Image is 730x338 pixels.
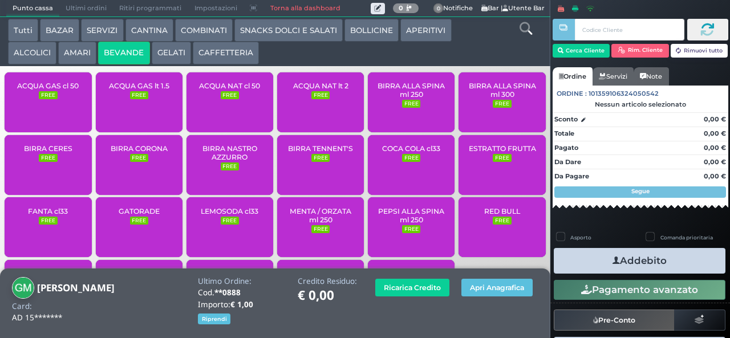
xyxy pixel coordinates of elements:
button: APERITIVI [400,19,451,42]
b: [PERSON_NAME] [37,281,115,294]
strong: 0,00 € [704,144,726,152]
b: € 1,00 [230,299,253,310]
span: 101359106324050542 [589,89,659,99]
button: SERVIZI [81,19,123,42]
button: SNACKS DOLCI E SALATI [234,19,343,42]
div: Nessun articolo selezionato [553,100,728,108]
button: Ricarica Credito [375,279,449,296]
button: CANTINA [125,19,173,42]
a: Servizi [593,67,634,85]
strong: Totale [554,129,574,137]
button: Addebito [554,248,725,274]
span: Ritiri programmati [113,1,188,17]
small: FREE [311,154,330,162]
small: FREE [402,225,420,233]
small: FREE [402,154,420,162]
span: ACQUA NAT lt 2 [293,82,348,90]
h4: Credito Residuo: [298,277,357,286]
span: FANTA cl33 [28,207,68,215]
a: Note [634,67,668,85]
a: Torna alla dashboard [263,1,346,17]
span: Punto cassa [6,1,59,17]
button: Pagamento avanzato [554,280,725,299]
button: COMBINATI [175,19,233,42]
h1: € 0,00 [298,288,357,303]
small: FREE [130,154,148,162]
small: FREE [39,91,57,99]
span: Impostazioni [188,1,244,17]
span: PEPSI ALLA SPINA ml 250 [378,207,445,224]
button: GELATI [152,42,191,64]
small: FREE [221,217,239,225]
button: Rimuovi tutto [671,44,728,58]
button: Rim. Cliente [611,44,669,58]
span: BIRRA TENNENT'S [288,144,353,153]
small: FREE [402,100,420,108]
small: FREE [39,154,57,162]
label: Asporto [570,234,591,241]
h4: Ultimo Ordine: [198,277,286,286]
span: GATORADE [119,207,160,215]
button: CAFFETTERIA [193,42,259,64]
button: BOLLICINE [344,19,399,42]
strong: 0,00 € [704,158,726,166]
small: FREE [311,225,330,233]
button: BEVANDE [98,42,149,64]
span: ACQUA NAT cl 50 [199,82,260,90]
img: GIANNI MARGARI [12,277,34,299]
span: Ultimi ordini [59,1,113,17]
small: FREE [493,100,511,108]
h4: Card: [12,302,32,311]
span: BIRRA CERES [24,144,72,153]
span: BIRRA CORONA [111,144,168,153]
span: Ordine : [557,89,587,99]
button: AMARI [58,42,96,64]
button: ALCOLICI [8,42,56,64]
h4: Cod. [198,288,286,297]
strong: Da Pagare [554,172,589,180]
span: 0 [433,3,444,14]
span: RED BULL [484,207,520,215]
strong: 0,00 € [704,129,726,137]
button: Cerca Cliente [553,44,610,58]
label: Comanda prioritaria [660,234,713,241]
strong: Sconto [554,115,578,124]
span: BIRRA NASTRO AZZURRO [196,144,264,161]
strong: 0,00 € [704,172,726,180]
small: FREE [311,91,330,99]
span: MENTA / ORZATA ml 250 [287,207,355,224]
button: Pre-Conto [554,310,675,330]
small: FREE [493,217,511,225]
span: ESTRATTO FRUTTA [469,144,536,153]
small: FREE [493,154,511,162]
span: LEMOSODA cl33 [201,207,258,215]
button: BAZAR [40,19,79,42]
small: FREE [221,162,239,170]
small: FREE [221,91,239,99]
small: FREE [130,91,148,99]
input: Codice Cliente [575,19,684,40]
button: Tutti [8,19,38,42]
span: ACQUA GAS cl 50 [17,82,79,90]
small: FREE [39,217,57,225]
h4: Importo: [198,300,286,309]
strong: Segue [631,188,650,195]
span: ACQUA GAS lt 1.5 [109,82,169,90]
small: FREE [130,217,148,225]
button: Riprendi [198,313,230,324]
a: Ordine [553,67,593,85]
button: Apri Anagrafica [461,279,533,296]
span: COCA COLA cl33 [382,144,440,153]
span: BIRRA ALLA SPINA ml 300 [468,82,536,99]
strong: Pagato [554,144,578,152]
span: BIRRA ALLA SPINA ml 250 [378,82,445,99]
strong: Da Dare [554,158,581,166]
strong: 0,00 € [704,115,726,123]
b: 0 [399,4,403,12]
